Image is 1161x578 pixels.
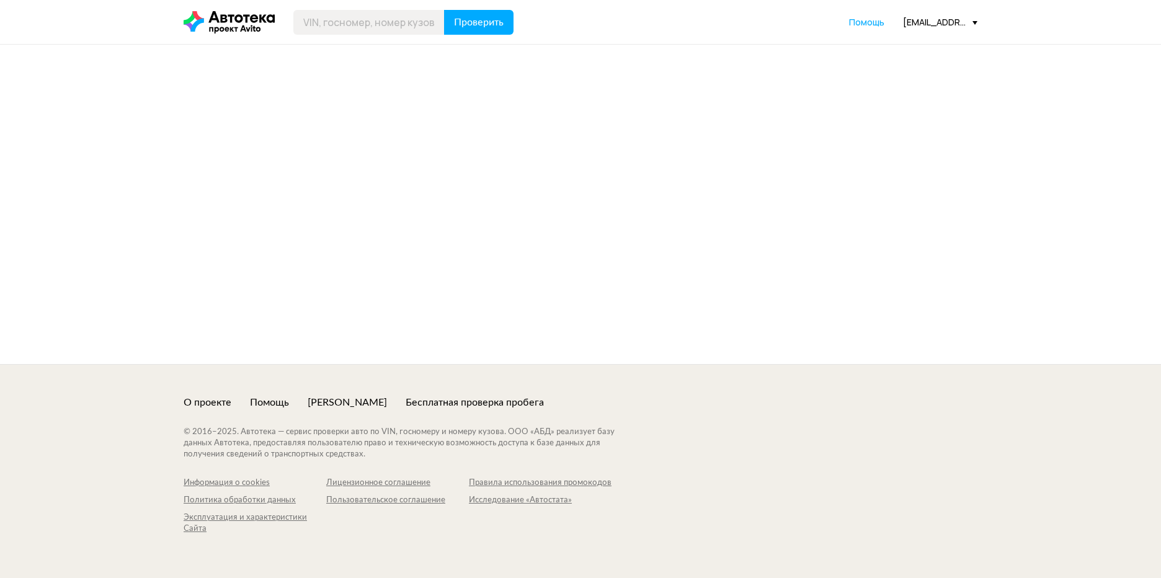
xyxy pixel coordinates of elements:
[250,396,289,409] a: Помощь
[469,495,612,506] a: Исследование «Автостата»
[184,512,326,535] a: Эксплуатация и характеристики Сайта
[326,478,469,489] a: Лицензионное соглашение
[849,16,884,29] a: Помощь
[184,396,231,409] a: О проекте
[406,396,544,409] a: Бесплатная проверка пробега
[184,478,326,489] a: Информация о cookies
[308,396,387,409] a: [PERSON_NAME]
[326,495,469,506] a: Пользовательское соглашение
[184,495,326,506] a: Политика обработки данных
[184,427,639,460] div: © 2016– 2025 . Автотека — сервис проверки авто по VIN, госномеру и номеру кузова. ООО «АБД» реали...
[903,16,977,28] div: [EMAIL_ADDRESS][DOMAIN_NAME]
[849,16,884,28] span: Помощь
[469,478,612,489] a: Правила использования промокодов
[293,10,445,35] input: VIN, госномер, номер кузова
[444,10,514,35] button: Проверить
[454,17,504,27] span: Проверить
